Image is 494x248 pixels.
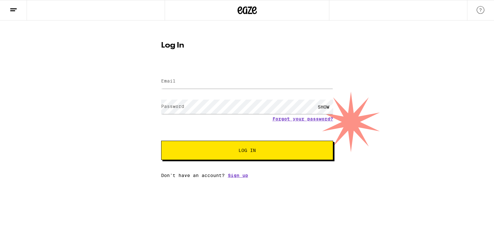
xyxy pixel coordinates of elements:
[161,74,333,89] input: Email
[161,104,184,109] label: Password
[314,100,333,114] div: SHOW
[161,173,333,178] div: Don't have an account?
[161,78,176,84] label: Email
[161,42,333,49] h1: Log In
[273,116,333,121] a: Forgot your password?
[161,141,333,160] button: Log In
[228,173,248,178] a: Sign up
[238,148,256,153] span: Log In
